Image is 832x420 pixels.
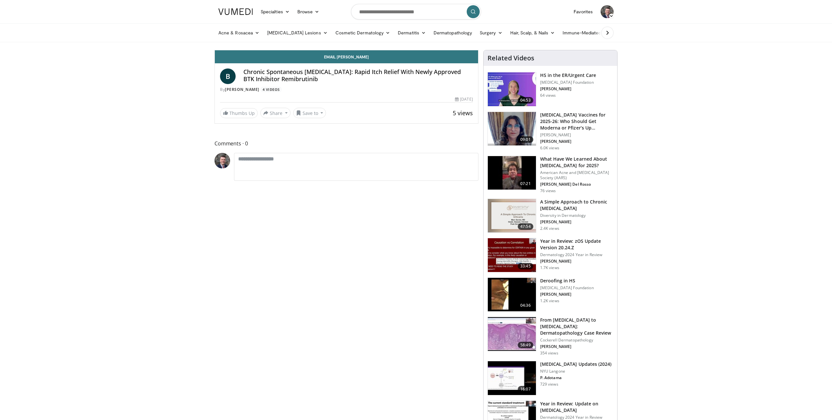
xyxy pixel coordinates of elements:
p: [PERSON_NAME] Del Rosso [540,182,613,187]
img: 0a0b59f9-8b88-4635-b6d0-3655c2695d13.150x105_q85_crop-smart_upscale.jpg [488,72,536,106]
p: 729 views [540,382,558,387]
a: Dermatopathology [430,26,476,39]
a: Hair, Scalp, & Nails [506,26,559,39]
a: 4 Videos [260,87,282,92]
input: Search topics, interventions [351,4,481,19]
span: 07:21 [518,180,533,187]
span: 04:36 [518,302,533,309]
a: Browse [293,5,323,18]
h3: A Simple Approach to Chronic [MEDICAL_DATA] [540,199,613,212]
p: 354 views [540,351,558,356]
a: Immune-Mediated [559,26,611,39]
p: P. Adotama [540,375,612,380]
p: 1.7K views [540,265,559,270]
img: Avatar [601,5,614,18]
p: Dermatology 2024 Year in Review [540,252,613,257]
p: 64 views [540,93,556,98]
img: 679a9ad2-471e-45af-b09d-51a1617eac4f.150x105_q85_crop-smart_upscale.jpg [488,238,536,272]
h4: Related Videos [487,54,534,62]
p: Diversity in Dermatology [540,213,613,218]
a: 58:49 From [MEDICAL_DATA] to [MEDICAL_DATA]: Dermatopathology Case Review Cockerell Dermatopathol... [487,317,613,356]
a: 47:54 A Simple Approach to Chronic [MEDICAL_DATA] Diversity in Dermatology [PERSON_NAME] 2.4K views [487,199,613,233]
p: [PERSON_NAME] [540,86,596,92]
a: 04:36 Deroofing in HS [MEDICAL_DATA] Foundation [PERSON_NAME] 1.2K views [487,278,613,312]
a: B [220,68,236,84]
img: VuMedi Logo [218,8,253,15]
p: [PERSON_NAME] [540,139,613,144]
p: 2.4K views [540,226,559,231]
div: By [220,87,473,93]
a: Acne & Rosacea [214,26,263,39]
p: 76 views [540,188,556,193]
h3: Deroofing in HS [540,278,594,284]
p: [PERSON_NAME] [540,344,613,349]
a: [MEDICAL_DATA] Lesions [263,26,331,39]
a: 16:07 [MEDICAL_DATA] Updates (2024) NYU Langone P. Adotama 729 views [487,361,613,395]
span: 5 views [453,109,473,117]
a: Thumbs Up [220,108,258,118]
span: 04:53 [518,97,533,104]
a: Favorites [570,5,597,18]
img: Avatar [214,153,230,168]
a: Dermatitis [394,26,430,39]
p: Dermatology 2024 Year in Review [540,415,613,420]
h4: Chronic Spontaneous [MEDICAL_DATA]: Rapid Itch Relief With Newly Approved BTK Inhibitor Remibrutinib [243,68,473,82]
div: [DATE] [455,96,473,102]
p: Cockerell Dermatopathology [540,338,613,343]
h3: HS in the ER/Urgent Care [540,72,596,79]
h3: [MEDICAL_DATA] Updates (2024) [540,361,612,367]
h3: Year in Review: Update on [MEDICAL_DATA] [540,401,613,414]
p: [PERSON_NAME] [540,132,613,138]
p: [PERSON_NAME] [540,259,613,264]
img: caa773d6-1bd7-42e2-86a7-2cccd8a76afe.150x105_q85_crop-smart_upscale.jpg [488,361,536,395]
a: 04:53 HS in the ER/Urgent Care [MEDICAL_DATA] Foundation [PERSON_NAME] 64 views [487,72,613,106]
p: [PERSON_NAME] [540,219,613,225]
span: Comments 0 [214,139,478,148]
a: [PERSON_NAME] [225,87,259,92]
p: [MEDICAL_DATA] Foundation [540,80,596,85]
img: 6c8a7892-2413-4cdc-b829-926d5ede0e90.150x105_q85_crop-smart_upscale.jpg [488,278,536,312]
button: Save to [293,108,326,118]
p: 6.0K views [540,145,559,151]
span: 09:01 [518,136,533,143]
a: Cosmetic Dermatology [331,26,394,39]
p: NYU Langone [540,369,612,374]
p: [MEDICAL_DATA] Foundation [540,285,594,290]
a: Email [PERSON_NAME] [215,50,478,63]
a: 09:01 [MEDICAL_DATA] Vaccines for 2025-26: Who Should Get Moderna or Pfizer’s Up… [PERSON_NAME] [... [487,112,613,151]
h3: Year in Review: zOS Update Version 20.24.Z [540,238,613,251]
img: 2f1704de-80e0-4e57-9642-384063c27940.150x105_q85_crop-smart_upscale.jpg [488,317,536,351]
p: American Acne and [MEDICAL_DATA] Society (AARS) [540,170,613,180]
a: 07:21 What Have We Learned About [MEDICAL_DATA] for 2025? American Acne and [MEDICAL_DATA] Societ... [487,156,613,193]
span: 16:07 [518,386,533,392]
img: dc941aa0-c6d2-40bd-ba0f-da81891a6313.png.150x105_q85_crop-smart_upscale.png [488,199,536,233]
a: Surgery [476,26,506,39]
p: [PERSON_NAME] [540,292,594,297]
span: 47:54 [518,223,533,230]
a: 33:45 Year in Review: zOS Update Version 20.24.Z Dermatology 2024 Year in Review [PERSON_NAME] 1.... [487,238,613,272]
h3: What Have We Learned About [MEDICAL_DATA] for 2025? [540,156,613,169]
img: 4e370bb1-17f0-4657-a42f-9b995da70d2f.png.150x105_q85_crop-smart_upscale.png [488,112,536,146]
p: 1.2K views [540,298,559,303]
a: Specialties [257,5,293,18]
h3: [MEDICAL_DATA] Vaccines for 2025-26: Who Should Get Moderna or Pfizer’s Up… [540,112,613,131]
button: Share [260,108,291,118]
span: 33:45 [518,263,533,269]
span: 58:49 [518,342,533,348]
h3: From [MEDICAL_DATA] to [MEDICAL_DATA]: Dermatopathology Case Review [540,317,613,336]
img: 9f64b29a-88ef-4441-bd7d-1daa956466a0.150x105_q85_crop-smart_upscale.jpg [488,156,536,190]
